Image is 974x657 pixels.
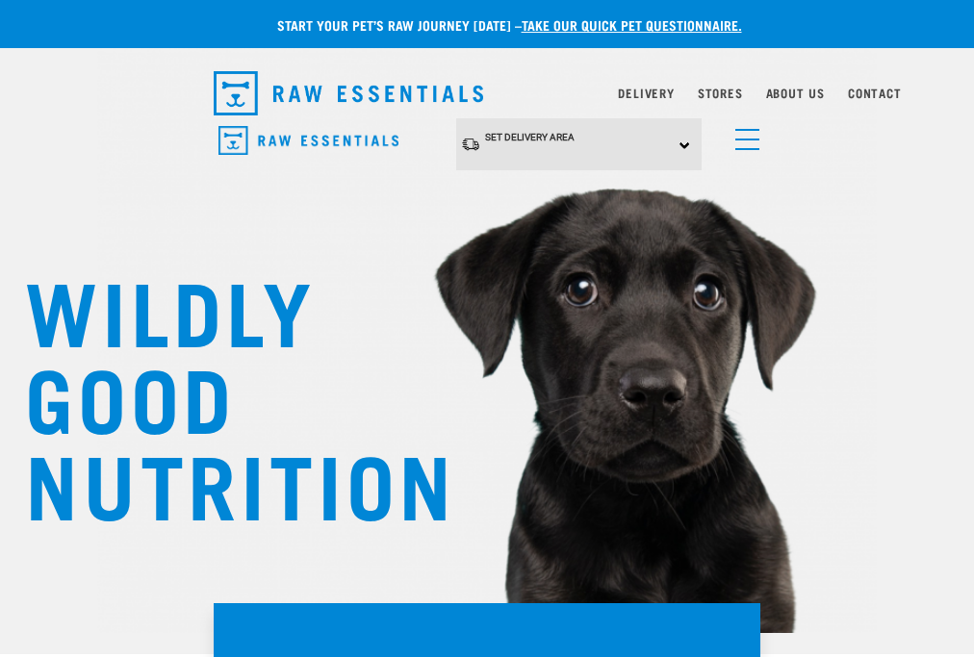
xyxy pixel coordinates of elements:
[698,89,743,96] a: Stores
[485,132,575,142] span: Set Delivery Area
[25,265,410,524] h1: WILDLY GOOD NUTRITION
[461,137,480,152] img: van-moving.png
[618,89,674,96] a: Delivery
[522,21,742,28] a: take our quick pet questionnaire.
[214,71,483,115] img: Raw Essentials Logo
[218,126,398,156] img: Raw Essentials Logo
[766,89,825,96] a: About Us
[198,63,776,123] nav: dropdown navigation
[726,117,760,152] a: menu
[848,89,902,96] a: Contact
